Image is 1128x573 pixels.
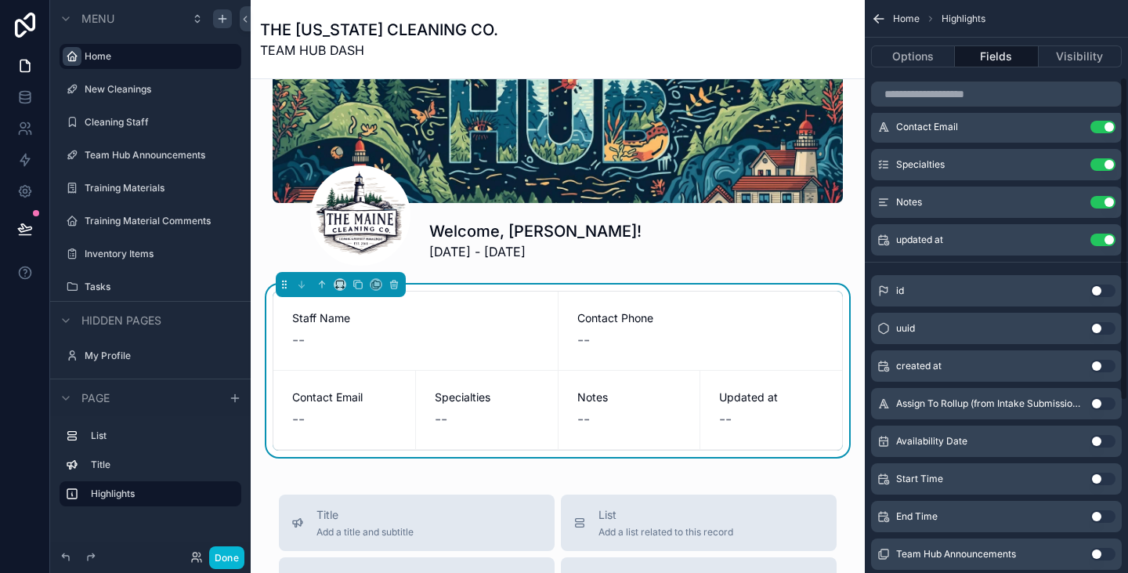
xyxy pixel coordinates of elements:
button: Options [871,45,955,67]
label: Team Hub Announcements [85,149,238,161]
label: Training Material Comments [85,215,238,227]
label: Home [85,50,232,63]
span: Add a title and subtitle [316,526,414,539]
span: Notes [896,196,922,209]
span: Contact Email [896,121,958,133]
div: scrollable content [50,416,251,522]
label: Title [91,459,235,471]
label: Cleaning Staff [85,116,238,129]
span: TEAM HUB DASH [260,41,498,60]
button: Done [209,546,244,569]
span: -- [577,329,590,351]
span: End Time [896,510,938,523]
span: -- [292,329,305,351]
span: Assign To Rollup (from Intake Submissions) [896,397,1084,410]
span: -- [577,408,590,430]
span: Menu [81,11,114,27]
label: Highlights [91,488,229,500]
span: Home [893,13,920,25]
h1: THE [US_STATE] CLEANING CO. [260,19,498,41]
label: My Profile [85,350,238,362]
span: Page [81,390,110,406]
span: created at [896,360,942,372]
label: List [91,430,235,442]
span: Title [316,507,414,523]
span: id [896,285,904,297]
button: ListAdd a list related to this record [561,495,837,551]
label: Training Materials [85,182,238,194]
span: Availability Date [896,435,967,448]
span: Specialties [435,390,539,405]
button: TitleAdd a title and subtitle [279,495,555,551]
span: Specialties [896,158,945,171]
label: New Cleanings [85,83,238,96]
span: -- [719,408,732,430]
span: updated at [896,234,943,246]
span: Staff Name [292,310,539,326]
span: Start Time [896,473,943,485]
span: Updated at [719,390,823,405]
span: List [598,507,733,523]
span: -- [292,408,305,430]
span: Notes [577,390,681,405]
button: Fields [955,45,1038,67]
span: Contact Phone [577,310,824,326]
label: Inventory Items [85,248,238,260]
span: Add a list related to this record [598,526,733,539]
label: Tasks [85,281,238,293]
span: Highlights [942,13,985,25]
button: Visibility [1039,45,1122,67]
span: Contact Email [292,390,396,405]
span: uuid [896,322,915,335]
span: -- [435,408,447,430]
span: Hidden pages [81,313,161,328]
